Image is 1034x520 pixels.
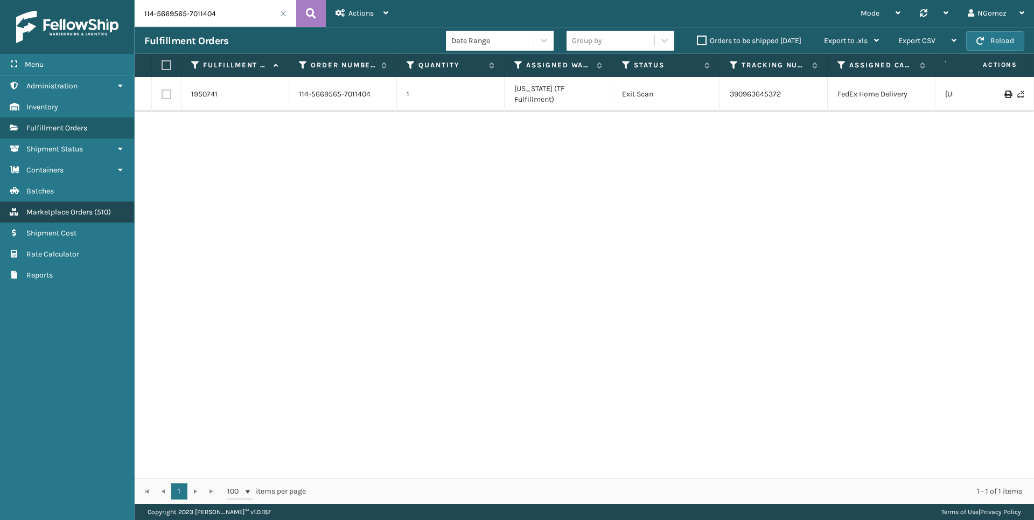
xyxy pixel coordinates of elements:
span: Export CSV [898,36,935,45]
i: Never Shipped [1017,91,1024,98]
td: 1 [397,77,505,112]
div: Date Range [451,35,535,46]
span: Fulfillment Orders [26,123,87,133]
span: Marketplace Orders [26,207,93,217]
label: Status [634,60,699,70]
a: 1 [171,483,187,500]
label: Quantity [418,60,484,70]
span: Inventory [26,102,58,112]
span: Batches [26,186,54,196]
td: [US_STATE] (TF Fulfillment) [505,77,612,112]
label: Assigned Carrier Service [849,60,914,70]
a: 114-5669565-7011404 [299,89,371,100]
i: Print Label [1004,91,1011,98]
a: Terms of Use [941,508,979,516]
div: | [941,504,1021,520]
label: Tracking Number [742,60,807,70]
span: Export to .xls [824,36,868,45]
label: Fulfillment Order Id [203,60,268,70]
label: Orders to be shipped [DATE] [697,36,801,45]
button: Reload [966,31,1024,51]
span: Containers [26,165,64,175]
span: Actions [348,9,374,18]
span: items per page [227,483,306,500]
a: 1950741 [191,89,218,100]
p: Copyright 2023 [PERSON_NAME]™ v 1.0.187 [148,504,271,520]
label: Assigned Warehouse [526,60,591,70]
span: Menu [25,60,44,69]
td: Exit Scan [612,77,720,112]
img: logo [16,11,118,43]
span: Shipment Status [26,144,83,154]
div: 1 - 1 of 1 items [321,486,1022,497]
a: 390963645372 [730,89,781,99]
span: Rate Calculator [26,249,79,259]
span: 100 [227,486,243,497]
td: FedEx Home Delivery [828,77,935,112]
div: Group by [572,35,602,46]
a: Privacy Policy [980,508,1021,516]
span: Shipment Cost [26,228,76,238]
span: Actions [949,56,1024,74]
span: Reports [26,271,53,280]
span: Mode [861,9,879,18]
h3: Fulfillment Orders [144,34,228,47]
label: Order Number [311,60,376,70]
span: Administration [26,81,78,91]
span: ( 510 ) [94,207,111,217]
